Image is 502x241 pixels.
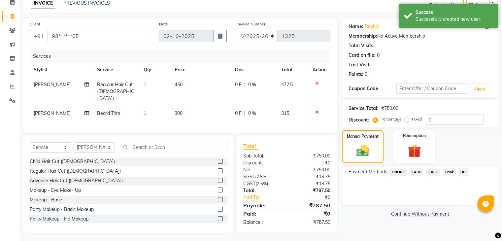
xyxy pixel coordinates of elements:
[349,85,396,92] div: Coupon Code
[349,42,375,49] div: Total Visits:
[34,110,71,116] span: [PERSON_NAME]
[309,62,330,77] th: Action
[372,61,374,68] div: -
[295,194,335,201] div: ₹0
[235,110,242,117] span: 0 F
[238,219,287,226] div: Balance :
[238,194,295,201] a: Add Tip
[404,143,425,159] img: _gift.svg
[235,81,242,88] span: 0 F
[349,117,369,123] div: Discount:
[159,21,168,27] label: Date
[287,210,335,218] div: ₹0
[93,62,140,77] th: Service
[365,71,367,78] div: 0
[243,181,255,187] span: CGST
[287,159,335,166] div: ₹0
[381,116,402,122] label: Percentage
[281,110,289,116] span: 315
[349,105,379,112] div: Service Total:
[416,9,493,16] div: Success
[349,61,371,68] div: Last Visit:
[343,211,497,218] a: Continue Without Payment
[409,168,423,176] span: CARD
[97,110,120,116] span: Beard Trim
[30,21,40,27] label: Client
[287,173,335,180] div: ₹18.75
[277,62,309,77] th: Total
[243,143,258,150] span: Total
[97,82,134,101] span: Regular Hair Cut ([DEMOGRAPHIC_DATA])
[349,33,492,40] div: No Active Membership
[287,153,335,159] div: ₹750.00
[30,206,94,213] div: Party Makeup - Basic Makeup
[349,71,363,78] div: Points:
[381,105,398,112] div: ₹750.00
[396,84,468,94] input: Enter Offer / Coupon Code
[349,33,377,40] div: Membership:
[458,168,469,176] span: UPI
[30,30,48,42] button: +91
[175,82,183,87] span: 450
[287,187,335,194] div: ₹787.50
[238,166,287,173] div: Net:
[34,82,71,87] span: [PERSON_NAME]
[144,110,146,116] span: 1
[238,187,287,194] div: Total:
[287,201,335,209] div: ₹787.50
[352,143,373,158] img: _cash.svg
[30,187,81,194] div: Makeup - Eye Make- Up
[257,181,267,186] span: 2.5%
[144,82,146,87] span: 1
[171,62,231,77] th: Price
[231,62,277,77] th: Disc
[30,196,62,203] div: Makeup - Base
[48,30,149,42] input: Search by Name/Mobile/Email/Code
[238,201,287,209] div: Payable:
[377,52,380,59] div: 0
[175,110,183,116] span: 300
[256,174,266,179] span: 2.5%
[244,81,246,88] span: |
[238,210,287,218] div: Paid:
[471,84,489,94] button: Apply
[120,142,227,152] input: Search or Scan
[30,216,88,223] div: Party Makeup - Hd Makeup
[238,173,287,180] div: ( )
[30,168,121,175] div: Regular Hair Cut ([DEMOGRAPHIC_DATA])
[237,21,265,27] label: Invoice Number
[140,62,171,77] th: Qty
[365,23,379,30] a: Rayhal
[412,116,422,122] label: Fixed
[390,168,407,176] span: ONLINE
[347,133,379,139] label: Manual Payment
[30,62,93,77] th: Stylist
[349,168,387,175] span: Payment Methods
[443,168,456,176] span: Bank
[416,16,493,23] div: Successfully created new user.
[287,219,335,226] div: ₹787.50
[287,166,335,173] div: ₹750.00
[30,158,115,165] div: Child Hair Cut ([DEMOGRAPHIC_DATA])
[349,23,363,30] div: Name:
[248,81,256,88] span: 0 %
[403,133,426,139] label: Redemption
[30,177,123,184] div: Advance Hair Cut ([DEMOGRAPHIC_DATA])
[426,168,440,176] span: CASH
[287,180,335,187] div: ₹18.75
[238,180,287,187] div: ( )
[248,110,256,117] span: 0 %
[243,174,255,180] span: SGST
[244,110,246,117] span: |
[30,50,335,62] div: Services
[281,82,293,87] span: 472.5
[238,159,287,166] div: Discount:
[349,52,376,59] div: Card on file:
[238,153,287,159] div: Sub Total:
